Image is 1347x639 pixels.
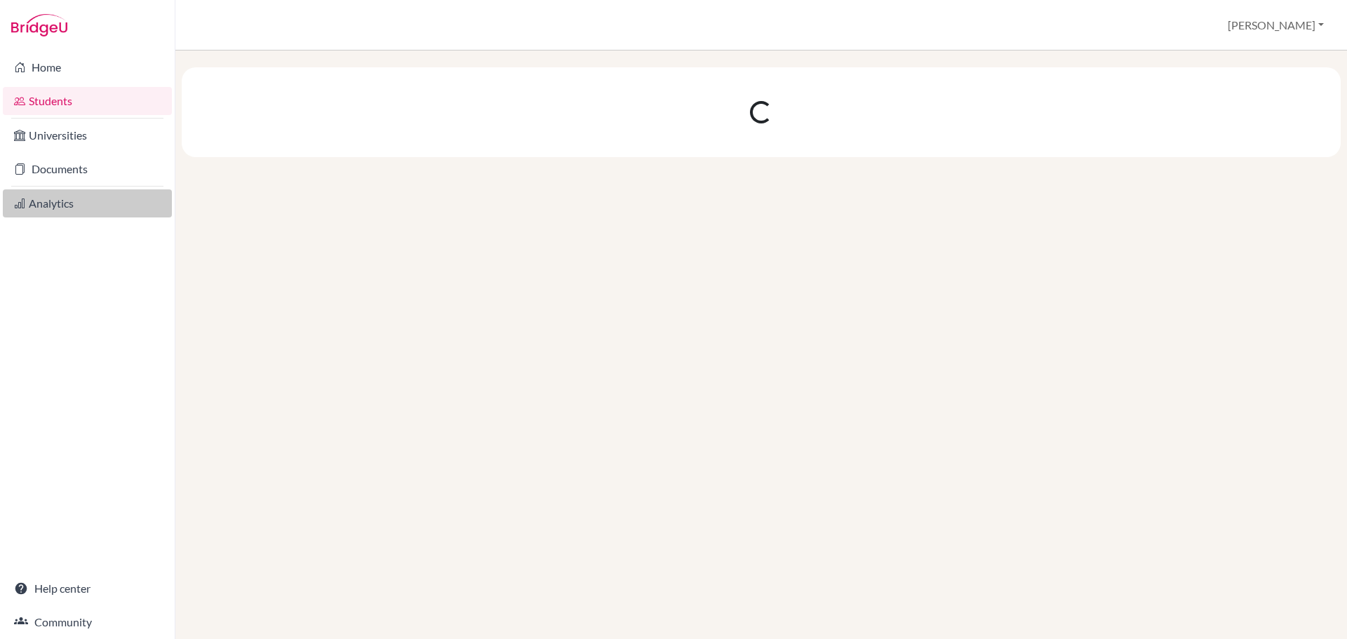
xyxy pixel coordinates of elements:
a: Home [3,53,172,81]
button: [PERSON_NAME] [1221,12,1330,39]
a: Universities [3,121,172,149]
img: Bridge-U [11,14,67,36]
a: Help center [3,574,172,603]
a: Students [3,87,172,115]
a: Documents [3,155,172,183]
a: Community [3,608,172,636]
a: Analytics [3,189,172,217]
